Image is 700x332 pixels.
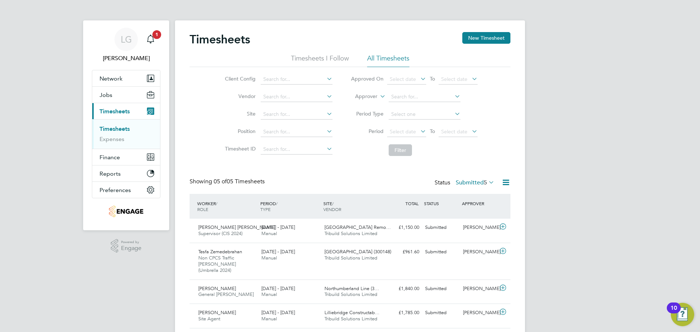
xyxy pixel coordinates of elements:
[261,285,295,292] span: [DATE] - [DATE]
[345,93,377,100] label: Approver
[351,75,384,82] label: Approved On
[389,144,412,156] button: Filter
[422,222,460,234] div: Submitted
[324,224,391,230] span: [GEOGRAPHIC_DATA] Remo…
[484,179,487,186] span: 5
[390,76,416,82] span: Select date
[384,246,422,258] div: £961.60
[92,119,160,149] div: Timesheets
[198,285,236,292] span: [PERSON_NAME]
[198,255,236,273] span: Non CPCS Traffic [PERSON_NAME] (Umbrella 2024)
[441,76,467,82] span: Select date
[323,206,341,212] span: VENDOR
[121,35,132,44] span: LG
[441,128,467,135] span: Select date
[100,91,112,98] span: Jobs
[324,285,379,292] span: Northumberland Line (3…
[261,249,295,255] span: [DATE] - [DATE]
[422,197,460,210] div: STATUS
[671,303,694,326] button: Open Resource Center, 10 new notifications
[324,255,377,261] span: Tribuild Solutions Limited
[223,93,256,99] label: Vendor
[324,230,377,237] span: Tribuild Solutions Limited
[460,283,498,295] div: [PERSON_NAME]
[198,291,254,297] span: General [PERSON_NAME]
[100,154,120,161] span: Finance
[351,110,384,117] label: Period Type
[351,128,384,134] label: Period
[291,54,349,67] li: Timesheets I Follow
[92,87,160,103] button: Jobs
[83,20,169,230] nav: Main navigation
[324,309,380,316] span: Lilliebridge Constructab…
[460,307,498,319] div: [PERSON_NAME]
[100,187,131,194] span: Preferences
[422,246,460,258] div: Submitted
[422,307,460,319] div: Submitted
[197,206,208,212] span: ROLE
[460,222,498,234] div: [PERSON_NAME]
[390,128,416,135] span: Select date
[100,125,130,132] a: Timesheets
[261,316,277,322] span: Manual
[322,197,385,216] div: SITE
[261,92,332,102] input: Search for...
[100,108,130,115] span: Timesheets
[92,182,160,198] button: Preferences
[92,54,160,63] span: Lee Garrity
[223,110,256,117] label: Site
[261,144,332,155] input: Search for...
[100,170,121,177] span: Reports
[324,316,377,322] span: Tribuild Solutions Limited
[92,28,160,63] a: LG[PERSON_NAME]
[261,291,277,297] span: Manual
[143,28,158,51] a: 1
[198,249,242,255] span: Tesfa Zemedebrahan
[198,224,275,230] span: [PERSON_NAME] [PERSON_NAME]
[109,206,143,217] img: tribuildsolutions-logo-retina.png
[428,126,437,136] span: To
[92,165,160,181] button: Reports
[258,197,322,216] div: PERIOD
[261,127,332,137] input: Search for...
[261,309,295,316] span: [DATE] - [DATE]
[198,309,236,316] span: [PERSON_NAME]
[332,200,334,206] span: /
[261,74,332,85] input: Search for...
[324,291,377,297] span: Tribuild Solutions Limited
[428,74,437,83] span: To
[152,30,161,39] span: 1
[460,197,498,210] div: APPROVER
[261,224,295,230] span: [DATE] - [DATE]
[223,75,256,82] label: Client Config
[384,222,422,234] div: £1,150.00
[121,239,141,245] span: Powered by
[190,32,250,47] h2: Timesheets
[389,92,460,102] input: Search for...
[111,239,142,253] a: Powered byEngage
[462,32,510,44] button: New Timesheet
[276,200,277,206] span: /
[405,200,419,206] span: TOTAL
[389,109,460,120] input: Select one
[100,75,122,82] span: Network
[198,316,220,322] span: Site Agent
[92,149,160,165] button: Finance
[261,255,277,261] span: Manual
[460,246,498,258] div: [PERSON_NAME]
[92,70,160,86] button: Network
[216,200,217,206] span: /
[384,283,422,295] div: £1,840.00
[198,230,242,237] span: Supervisor (CIS 2024)
[422,283,460,295] div: Submitted
[261,109,332,120] input: Search for...
[456,179,494,186] label: Submitted
[190,178,266,185] div: Showing
[92,206,160,217] a: Go to home page
[261,230,277,237] span: Manual
[435,178,496,188] div: Status
[92,103,160,119] button: Timesheets
[223,128,256,134] label: Position
[121,245,141,251] span: Engage
[670,308,677,317] div: 10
